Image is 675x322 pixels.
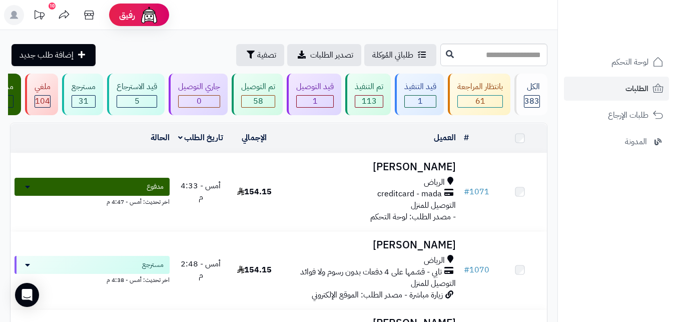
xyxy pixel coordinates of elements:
a: الطلبات [564,77,669,101]
div: Open Intercom Messenger [15,283,39,307]
span: إضافة طلب جديد [20,49,74,61]
span: مسترجع [142,260,164,270]
a: المدونة [564,130,669,154]
a: قيد التوصيل 1 [285,74,343,115]
a: إضافة طلب جديد [12,44,96,66]
h3: [PERSON_NAME] [285,161,456,173]
span: طلباتي المُوكلة [372,49,413,61]
img: ai-face.png [139,5,159,25]
a: تاريخ الطلب [178,132,224,144]
span: 113 [362,95,377,107]
span: التوصيل للمنزل [411,199,456,211]
span: 61 [475,95,485,107]
td: - مصدر الطلب: لوحة التحكم [281,153,460,231]
span: تصفية [257,49,276,61]
div: 10 [49,3,56,10]
div: 0 [179,96,220,107]
div: ملغي [35,81,51,93]
a: الحالة [151,132,170,144]
div: 61 [458,96,502,107]
a: #1070 [464,264,489,276]
div: اخر تحديث: أمس - 4:47 م [15,196,170,206]
div: قيد الاسترجاع [117,81,157,93]
span: طلبات الإرجاع [608,108,648,122]
a: مسترجع 31 [60,74,105,115]
div: 104 [35,96,50,107]
a: العميل [434,132,456,144]
a: طلبات الإرجاع [564,103,669,127]
a: تصدير الطلبات [287,44,361,66]
div: 1 [405,96,436,107]
div: الكل [524,81,540,93]
span: تصدير الطلبات [310,49,353,61]
span: # [464,186,469,198]
span: الطلبات [625,82,648,96]
span: 383 [524,95,539,107]
a: #1071 [464,186,489,198]
span: تابي - قسّمها على 4 دفعات بدون رسوم ولا فوائد [300,266,442,278]
div: 58 [242,96,275,107]
button: تصفية [236,44,284,66]
a: قيد التنفيذ 1 [393,74,446,115]
a: لوحة التحكم [564,50,669,74]
div: تم التوصيل [241,81,275,93]
span: الرياض [424,177,445,188]
div: جاري التوصيل [178,81,220,93]
span: 5 [135,95,140,107]
span: الرياض [424,255,445,266]
a: الإجمالي [242,132,267,144]
span: التوصيل للمنزل [411,277,456,289]
div: مسترجع [72,81,96,93]
span: لوحة التحكم [611,55,648,69]
a: ملغي 104 [23,74,60,115]
span: أمس - 2:48 م [181,258,221,281]
span: 154.15 [237,264,272,276]
a: طلباتي المُوكلة [364,44,436,66]
h3: [PERSON_NAME] [285,239,456,251]
div: 5 [117,96,157,107]
div: 1 [297,96,333,107]
span: # [464,264,469,276]
div: قيد التوصيل [296,81,334,93]
span: أمس - 4:33 م [181,180,221,203]
span: 58 [253,95,263,107]
span: المدونة [625,135,647,149]
div: تم التنفيذ [355,81,383,93]
a: تم التوصيل 58 [230,74,285,115]
div: قيد التنفيذ [404,81,436,93]
span: 154.15 [237,186,272,198]
div: اخر تحديث: أمس - 4:38 م [15,274,170,284]
div: 31 [72,96,95,107]
a: جاري التوصيل 0 [167,74,230,115]
span: creditcard - mada [377,188,442,200]
div: 113 [355,96,383,107]
a: تحديثات المنصة [27,5,52,28]
span: رفيق [119,9,135,21]
span: 104 [35,95,50,107]
a: بانتظار المراجعة 61 [446,74,512,115]
a: # [464,132,469,144]
span: زيارة مباشرة - مصدر الطلب: الموقع الإلكتروني [312,289,443,301]
span: 1 [418,95,423,107]
a: تم التنفيذ 113 [343,74,393,115]
a: قيد الاسترجاع 5 [105,74,167,115]
span: 0 [197,95,202,107]
span: 31 [79,95,89,107]
span: 1 [313,95,318,107]
a: الكل383 [512,74,549,115]
span: مدفوع [147,182,164,192]
div: بانتظار المراجعة [457,81,503,93]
